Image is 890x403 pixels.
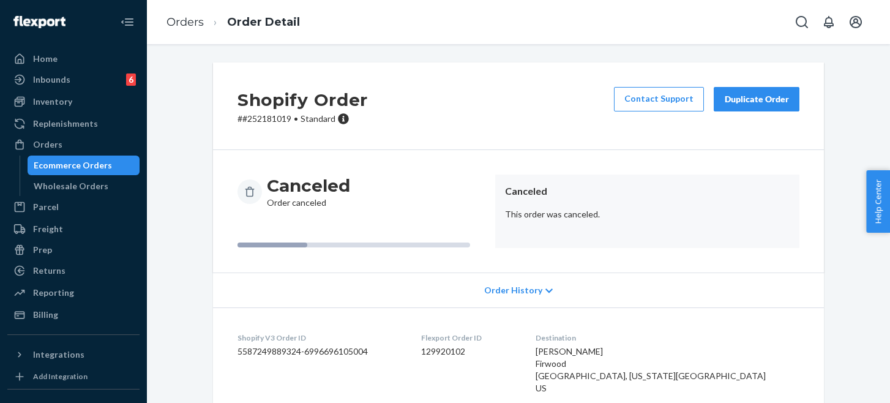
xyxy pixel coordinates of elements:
a: Billing [7,305,140,325]
a: Freight [7,219,140,239]
button: Help Center [866,170,890,233]
div: Orders [33,138,62,151]
ol: breadcrumbs [157,4,310,40]
p: This order was canceled. [505,208,790,220]
dd: 5587249889324-6996696105004 [237,345,402,358]
div: Integrations [33,348,84,361]
p: # #252181019 [237,113,368,125]
div: 6 [126,73,136,86]
dt: Flexport Order ID [421,333,515,343]
a: Returns [7,261,140,281]
h2: Shopify Order [237,87,368,113]
div: Wholesale Orders [34,180,108,192]
dd: 129920102 [421,345,515,358]
div: Inventory [33,96,72,108]
dt: Shopify V3 Order ID [237,333,402,343]
div: Home [33,53,58,65]
div: Order canceled [267,175,350,209]
button: Duplicate Order [714,87,799,111]
h3: Canceled [267,175,350,197]
span: [PERSON_NAME] Firwood [GEOGRAPHIC_DATA], [US_STATE][GEOGRAPHIC_DATA] US [536,346,766,393]
button: Open Search Box [790,10,814,34]
div: Freight [33,223,63,235]
a: Prep [7,240,140,260]
a: Add Integration [7,369,140,384]
img: Flexport logo [13,16,65,28]
a: Orders [7,135,140,154]
button: Open notifications [817,10,841,34]
a: Reporting [7,283,140,303]
span: Order History [484,284,542,296]
a: Order Detail [227,15,300,29]
button: Open account menu [843,10,868,34]
div: Ecommerce Orders [34,159,112,171]
button: Integrations [7,345,140,364]
a: Inventory [7,92,140,111]
header: Canceled [505,184,790,198]
div: Billing [33,309,58,321]
span: Standard [301,113,335,124]
div: Reporting [33,287,74,299]
button: Close Navigation [115,10,140,34]
a: Ecommerce Orders [28,156,140,175]
dt: Destination [536,333,799,343]
div: Inbounds [33,73,70,86]
a: Contact Support [614,87,704,111]
a: Inbounds6 [7,70,140,89]
div: Add Integration [33,371,88,382]
div: Returns [33,265,65,277]
a: Replenishments [7,114,140,134]
div: Duplicate Order [724,93,789,105]
div: Replenishments [33,118,98,130]
a: Orders [166,15,204,29]
div: Parcel [33,201,59,213]
a: Wholesale Orders [28,176,140,196]
a: Home [7,49,140,69]
div: Prep [33,244,52,256]
a: Parcel [7,197,140,217]
span: • [294,113,298,124]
